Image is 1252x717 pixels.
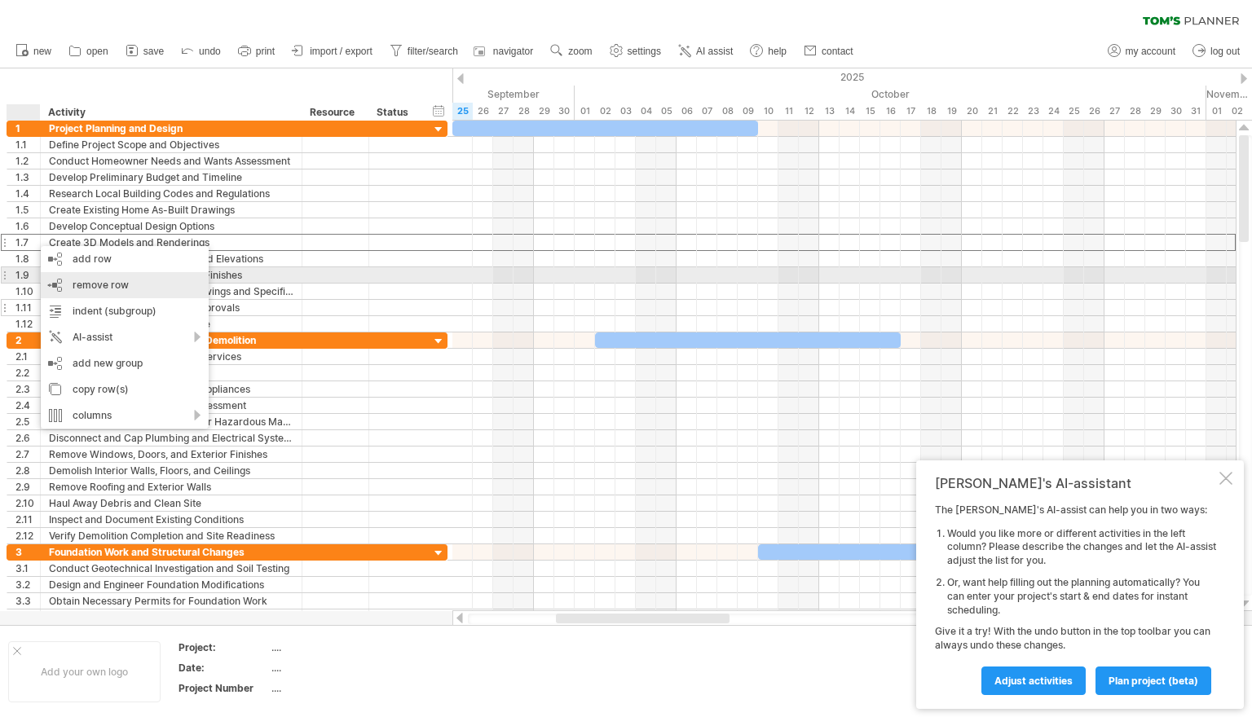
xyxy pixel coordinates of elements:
div: copy row(s) [41,376,209,402]
div: Add your own logo [8,641,161,702]
div: Obtain Necessary Permits for Foundation Work [49,593,293,609]
div: Conduct Geotechnical Investigation and Soil Testing [49,561,293,576]
a: filter/search [386,41,463,62]
span: open [86,46,108,57]
div: Sunday, 26 October 2025 [1084,103,1104,120]
div: Friday, 24 October 2025 [1043,103,1064,120]
div: Project Planning and Design [49,121,293,136]
a: settings [606,41,666,62]
div: 3.1 [15,561,40,576]
div: Verify Demolition Completion and Site Readiness [49,528,293,543]
div: Create 3D Models and Renderings [49,235,293,250]
span: filter/search [408,46,458,57]
div: .... [271,681,408,695]
div: 1.4 [15,186,40,201]
span: remove row [73,279,129,291]
a: log out [1188,41,1245,62]
div: 1.11 [15,300,40,315]
div: Foundation Work and Structural Changes [49,544,293,560]
div: Status [377,104,412,121]
div: Tuesday, 7 October 2025 [697,103,717,120]
div: 1.1 [15,137,40,152]
a: open [64,41,113,62]
div: 1.5 [15,202,40,218]
div: Demolish Interior Walls, Floors, and Ceilings [49,463,293,478]
span: save [143,46,164,57]
div: Excavate and Prepare Site for Foundation Work [49,609,293,625]
div: Wednesday, 29 October 2025 [1145,103,1166,120]
div: Tuesday, 14 October 2025 [840,103,860,120]
div: 1.9 [15,267,40,283]
div: Friday, 17 October 2025 [901,103,921,120]
span: navigator [493,46,533,57]
div: Wednesday, 15 October 2025 [860,103,880,120]
div: 2.10 [15,495,40,511]
div: Friday, 26 September 2025 [473,103,493,120]
div: Sunday, 12 October 2025 [799,103,819,120]
div: 2.3 [15,381,40,397]
div: .... [271,661,408,675]
div: Thursday, 16 October 2025 [880,103,901,120]
a: my account [1104,41,1180,62]
div: Project: [179,640,268,654]
div: Monday, 13 October 2025 [819,103,840,120]
div: Saturday, 25 October 2025 [1064,103,1084,120]
a: undo [177,41,226,62]
a: AI assist [674,41,738,62]
div: 2.4 [15,398,40,413]
div: add row [41,246,209,272]
div: 2.2 [15,365,40,380]
span: Adjust activities [994,675,1073,687]
a: save [121,41,169,62]
a: plan project (beta) [1095,666,1211,695]
div: 1.10 [15,284,40,299]
span: settings [628,46,661,57]
span: undo [199,46,221,57]
div: Wednesday, 8 October 2025 [717,103,738,120]
span: contact [822,46,853,57]
div: Design and Engineer Foundation Modifications [49,577,293,592]
div: The [PERSON_NAME]'s AI-assist can help you in two ways: Give it a try! With the undo button in th... [935,504,1216,694]
div: Thursday, 23 October 2025 [1023,103,1043,120]
span: zoom [568,46,592,57]
div: Disconnect and Cap Plumbing and Electrical Systems [49,430,293,446]
div: columns [41,402,209,429]
a: zoom [546,41,597,62]
div: Friday, 10 October 2025 [758,103,778,120]
div: Conduct Homeowner Needs and Wants Assessment [49,153,293,169]
div: 1.12 [15,316,40,332]
a: contact [800,41,858,62]
span: AI assist [696,46,733,57]
div: Sunday, 28 September 2025 [514,103,534,120]
div: Monday, 6 October 2025 [677,103,697,120]
div: Saturday, 18 October 2025 [921,103,941,120]
div: Saturday, 1 November 2025 [1206,103,1227,120]
div: .... [271,640,408,654]
div: Inspect and Document Existing Conditions [49,512,293,527]
div: Define Project Scope and Objectives [49,137,293,152]
div: 2.5 [15,414,40,429]
div: Thursday, 9 October 2025 [738,103,758,120]
a: import / export [288,41,377,62]
div: Sunday, 19 October 2025 [941,103,962,120]
span: print [256,46,275,57]
div: 2.8 [15,463,40,478]
div: 2.11 [15,512,40,527]
div: October 2025 [575,86,1206,103]
div: 2.1 [15,349,40,364]
div: Sunday, 2 November 2025 [1227,103,1247,120]
div: 1.6 [15,218,40,234]
span: log out [1210,46,1240,57]
span: new [33,46,51,57]
div: 2.9 [15,479,40,495]
div: 1.2 [15,153,40,169]
a: navigator [471,41,538,62]
div: indent (subgroup) [41,298,209,324]
div: Saturday, 11 October 2025 [778,103,799,120]
span: help [768,46,787,57]
div: Activity [48,104,293,121]
div: 1.3 [15,169,40,185]
div: Monday, 20 October 2025 [962,103,982,120]
a: Adjust activities [981,666,1086,695]
span: my account [1126,46,1175,57]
